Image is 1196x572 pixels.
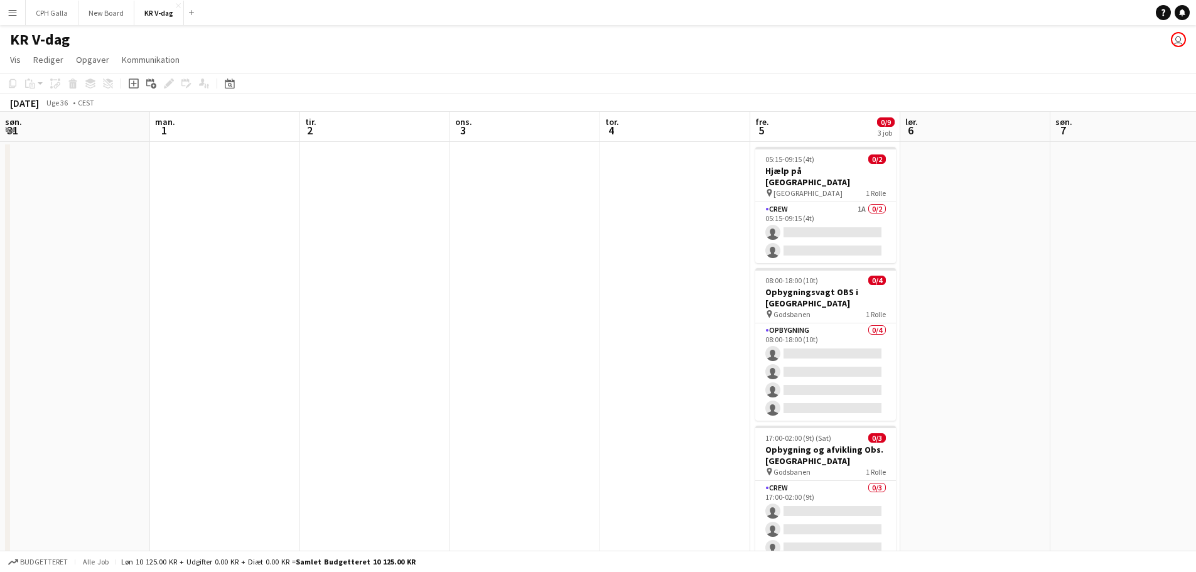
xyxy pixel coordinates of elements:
[755,202,896,263] app-card-role: Crew1A0/205:15-09:15 (4t)
[71,51,114,68] a: Opgaver
[20,558,68,566] span: Budgetteret
[153,123,175,138] span: 1
[121,557,416,566] div: Løn 10 125.00 KR + Udgifter 0.00 KR + Diæt 0.00 KR =
[868,276,886,285] span: 0/4
[755,426,896,560] app-job-card: 17:00-02:00 (9t) (Sat)0/3Opbygning og afvikling Obs. [GEOGRAPHIC_DATA] Godsbanen1 RolleCrew0/317:...
[878,128,894,138] div: 3 job
[78,1,134,25] button: New Board
[10,30,70,49] h1: KR V-dag
[755,286,896,309] h3: Opbygningsvagt OBS i [GEOGRAPHIC_DATA]
[868,433,886,443] span: 0/3
[868,154,886,164] span: 0/2
[296,557,416,566] span: Samlet budgetteret 10 125.00 KR
[755,268,896,421] app-job-card: 08:00-18:00 (10t)0/4Opbygningsvagt OBS i [GEOGRAPHIC_DATA] Godsbanen1 RolleOpbygning0/408:00-18:0...
[866,467,886,477] span: 1 Rolle
[155,116,175,127] span: man.
[455,116,472,127] span: ons.
[26,1,78,25] button: CPH Galla
[33,54,63,65] span: Rediger
[5,51,26,68] a: Vis
[3,123,22,138] span: 31
[765,154,814,164] span: 05:15-09:15 (4t)
[603,123,619,138] span: 4
[765,276,818,285] span: 08:00-18:00 (10t)
[605,116,619,127] span: tor.
[773,467,811,477] span: Godsbanen
[773,310,811,319] span: Godsbanen
[866,188,886,198] span: 1 Rolle
[765,433,831,443] span: 17:00-02:00 (9t) (Sat)
[305,116,316,127] span: tir.
[1053,123,1072,138] span: 7
[76,54,109,65] span: Opgaver
[10,54,21,65] span: Vis
[755,323,896,421] app-card-role: Opbygning0/408:00-18:00 (10t)
[1055,116,1072,127] span: søn.
[122,54,180,65] span: Kommunikation
[1171,32,1186,47] app-user-avatar: Carla Sørensen
[755,147,896,263] app-job-card: 05:15-09:15 (4t)0/2Hjælp på [GEOGRAPHIC_DATA] [GEOGRAPHIC_DATA]1 RolleCrew1A0/205:15-09:15 (4t)
[905,116,918,127] span: lør.
[755,165,896,188] h3: Hjælp på [GEOGRAPHIC_DATA]
[10,97,39,109] div: [DATE]
[80,557,110,566] span: Alle job
[866,310,886,319] span: 1 Rolle
[773,188,843,198] span: [GEOGRAPHIC_DATA]
[877,117,895,127] span: 0/9
[134,1,184,25] button: KR V-dag
[753,123,769,138] span: 5
[755,444,896,467] h3: Opbygning og afvikling Obs. [GEOGRAPHIC_DATA]
[303,123,316,138] span: 2
[5,116,22,127] span: søn.
[41,98,73,107] span: Uge 36
[6,555,70,569] button: Budgetteret
[755,481,896,560] app-card-role: Crew0/317:00-02:00 (9t)
[117,51,185,68] a: Kommunikation
[903,123,918,138] span: 6
[78,98,94,107] div: CEST
[755,116,769,127] span: fre.
[453,123,472,138] span: 3
[28,51,68,68] a: Rediger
